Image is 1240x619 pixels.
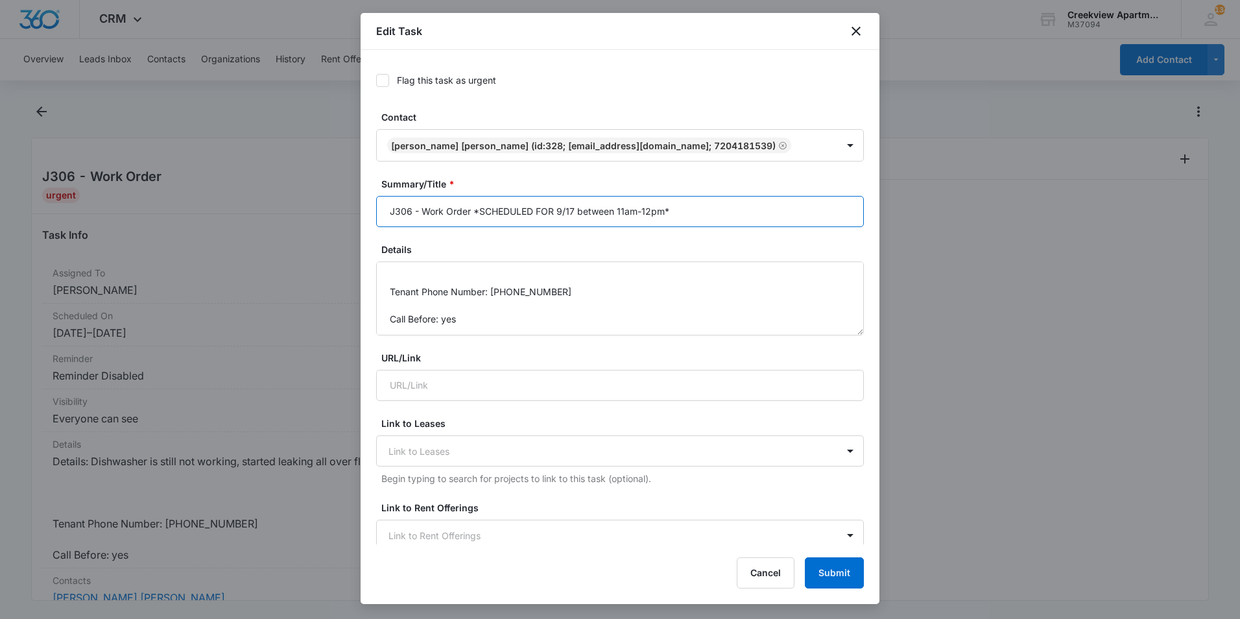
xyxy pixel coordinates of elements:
label: Summary/Title [381,177,869,191]
label: URL/Link [381,351,869,365]
div: Flag this task as urgent [397,73,496,87]
label: Link to Rent Offerings [381,501,869,515]
button: Cancel [737,557,794,589]
input: URL/Link [376,370,864,401]
label: Details [381,243,869,256]
textarea: Details: Dishwasher is still not working, started leaking all over floor when she ran a load Tena... [376,261,864,335]
p: Begin typing to search for projects to link to this task (optional). [381,472,864,485]
label: Contact [381,110,869,124]
button: close [848,23,864,39]
div: [PERSON_NAME] [PERSON_NAME] (ID:328; [EMAIL_ADDRESS][DOMAIN_NAME]; 7204181539) [391,140,776,151]
input: Summary/Title [376,196,864,227]
div: Remove Lela Navarrette Quinn Cochran (ID:328; lnavarrette12761@gmail.com; 7204181539) [776,141,787,150]
label: Link to Leases [381,417,869,430]
button: Submit [805,557,864,589]
h1: Edit Task [376,23,422,39]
